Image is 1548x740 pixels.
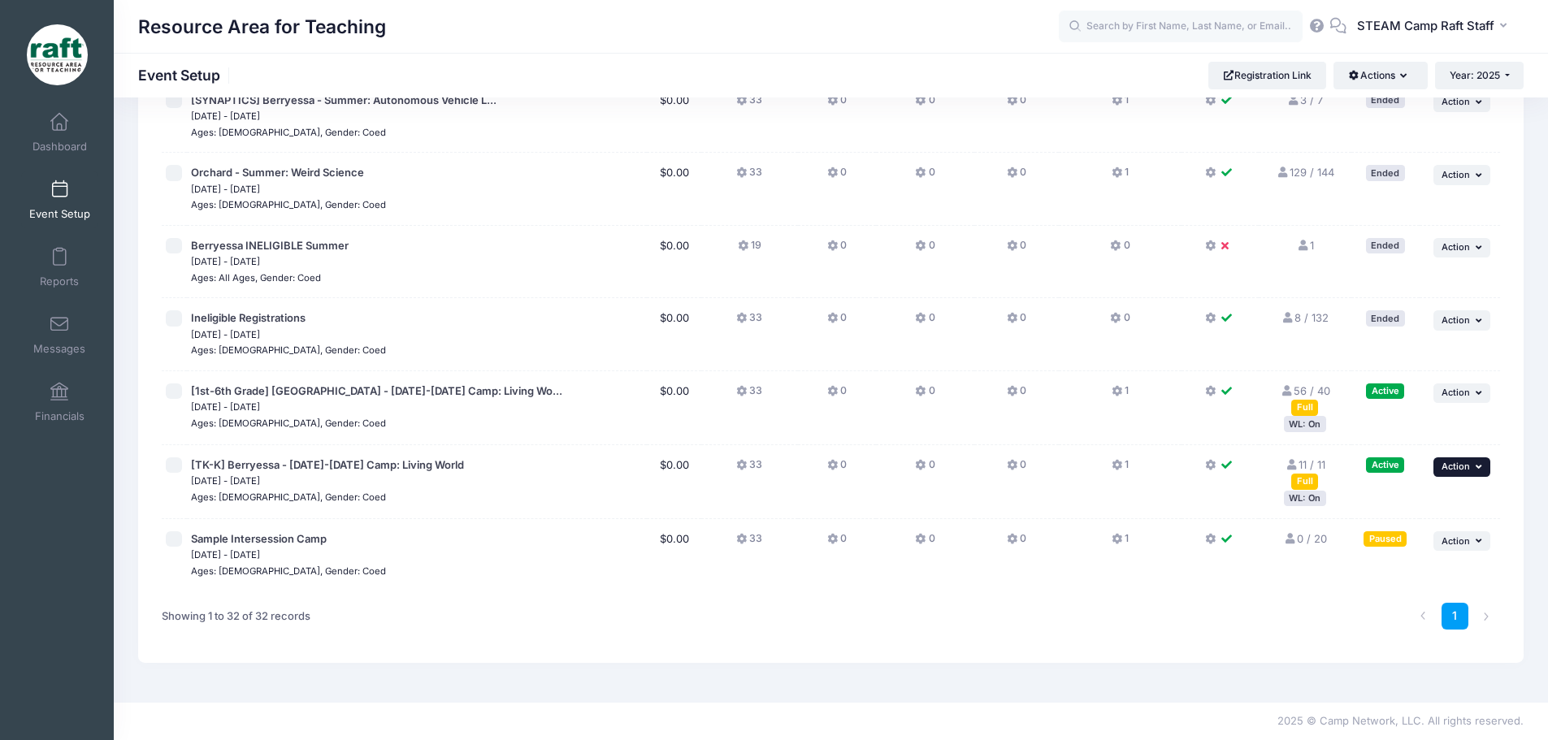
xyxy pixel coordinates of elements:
button: Action [1433,93,1490,112]
span: STEAM Camp Raft Staff [1357,17,1494,35]
button: 0 [915,457,934,481]
span: [TK-K] Berryessa - [DATE]-[DATE] Camp: Living World [191,458,464,471]
button: 19 [738,238,761,262]
a: 56 / 40 Full [1280,384,1329,413]
span: Messages [33,342,85,356]
button: 0 [1007,531,1026,555]
button: 33 [736,383,762,407]
button: 33 [736,457,762,481]
button: 1 [1112,165,1129,188]
button: 1 [1112,93,1129,116]
td: $0.00 [647,445,700,519]
button: 0 [1110,238,1130,262]
h1: Event Setup [138,67,234,84]
div: Ended [1366,310,1405,326]
button: 0 [1007,238,1026,262]
small: Ages: [DEMOGRAPHIC_DATA], Gender: Coed [191,418,386,429]
a: Event Setup [21,171,98,228]
button: Action [1433,238,1490,257]
span: Reports [40,275,79,288]
h1: Resource Area for Teaching [138,8,386,45]
button: Action [1433,531,1490,551]
button: 0 [1007,457,1026,481]
div: Active [1366,457,1404,473]
button: 0 [1007,310,1026,334]
button: 0 [915,238,934,262]
td: $0.00 [647,371,700,445]
span: Dashboard [33,140,87,154]
button: 1 [1112,383,1129,407]
button: 0 [915,310,934,334]
a: Dashboard [21,104,98,161]
button: 33 [736,310,762,334]
span: Orchard - Summer: Weird Science [191,166,364,179]
button: 33 [736,165,762,188]
small: [DATE] - [DATE] [191,401,260,413]
span: Sample Intersession Camp [191,532,327,545]
button: 33 [736,93,762,116]
button: 0 [1007,165,1026,188]
small: [DATE] - [DATE] [191,549,260,560]
div: Paused [1364,531,1407,547]
span: Berryessa INELIGIBLE Summer [191,239,349,252]
button: 0 [827,165,847,188]
a: 1 [1442,603,1468,630]
small: [DATE] - [DATE] [191,256,260,267]
button: 0 [827,383,847,407]
div: Showing 1 to 32 of 32 records [162,598,310,635]
a: 1 [1296,239,1313,252]
a: Reports [21,239,98,296]
span: Action [1442,96,1470,107]
button: 0 [915,93,934,116]
span: Event Setup [29,207,90,221]
button: Action [1433,457,1490,477]
a: Financials [21,374,98,431]
small: [DATE] - [DATE] [191,110,260,122]
small: Ages: All Ages, Gender: Coed [191,272,321,283]
button: 0 [827,457,847,481]
div: Ended [1366,238,1405,253]
button: 0 [1007,93,1026,116]
span: Action [1442,241,1470,253]
a: 0 / 20 [1283,532,1326,545]
button: 0 [1007,383,1026,407]
button: 1 [1112,531,1129,555]
button: Action [1433,165,1490,184]
span: 2025 © Camp Network, LLC. All rights reserved. [1277,714,1524,727]
span: Action [1442,169,1470,180]
button: 0 [915,531,934,555]
small: Ages: [DEMOGRAPHIC_DATA], Gender: Coed [191,491,386,503]
span: Action [1442,314,1470,326]
a: 3 / 7 [1287,93,1323,106]
div: Full [1291,400,1318,415]
a: 129 / 144 [1276,166,1333,179]
input: Search by First Name, Last Name, or Email... [1059,11,1303,43]
div: WL: On [1284,491,1326,506]
small: Ages: [DEMOGRAPHIC_DATA], Gender: Coed [191,344,386,356]
button: 0 [827,531,847,555]
button: 33 [736,531,762,555]
small: [DATE] - [DATE] [191,475,260,487]
button: Year: 2025 [1435,62,1524,89]
td: $0.00 [647,519,700,591]
span: [SYNAPTICS] Berryessa - Summer: Autonomous Vehicle L... [191,93,496,106]
a: Messages [21,306,98,363]
button: 0 [827,238,847,262]
div: Full [1291,474,1318,489]
span: Action [1442,387,1470,398]
button: 0 [915,165,934,188]
small: [DATE] - [DATE] [191,329,260,340]
small: Ages: [DEMOGRAPHIC_DATA], Gender: Coed [191,127,386,138]
span: Action [1442,535,1470,547]
button: Action [1433,310,1490,330]
button: Action [1433,383,1490,403]
div: WL: On [1284,416,1326,431]
td: $0.00 [647,298,700,371]
button: 0 [827,93,847,116]
span: Year: 2025 [1450,69,1500,81]
small: Ages: [DEMOGRAPHIC_DATA], Gender: Coed [191,565,386,577]
button: 0 [915,383,934,407]
a: 11 / 11 Full [1285,458,1325,487]
div: Ended [1366,93,1405,108]
div: Active [1366,383,1404,399]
